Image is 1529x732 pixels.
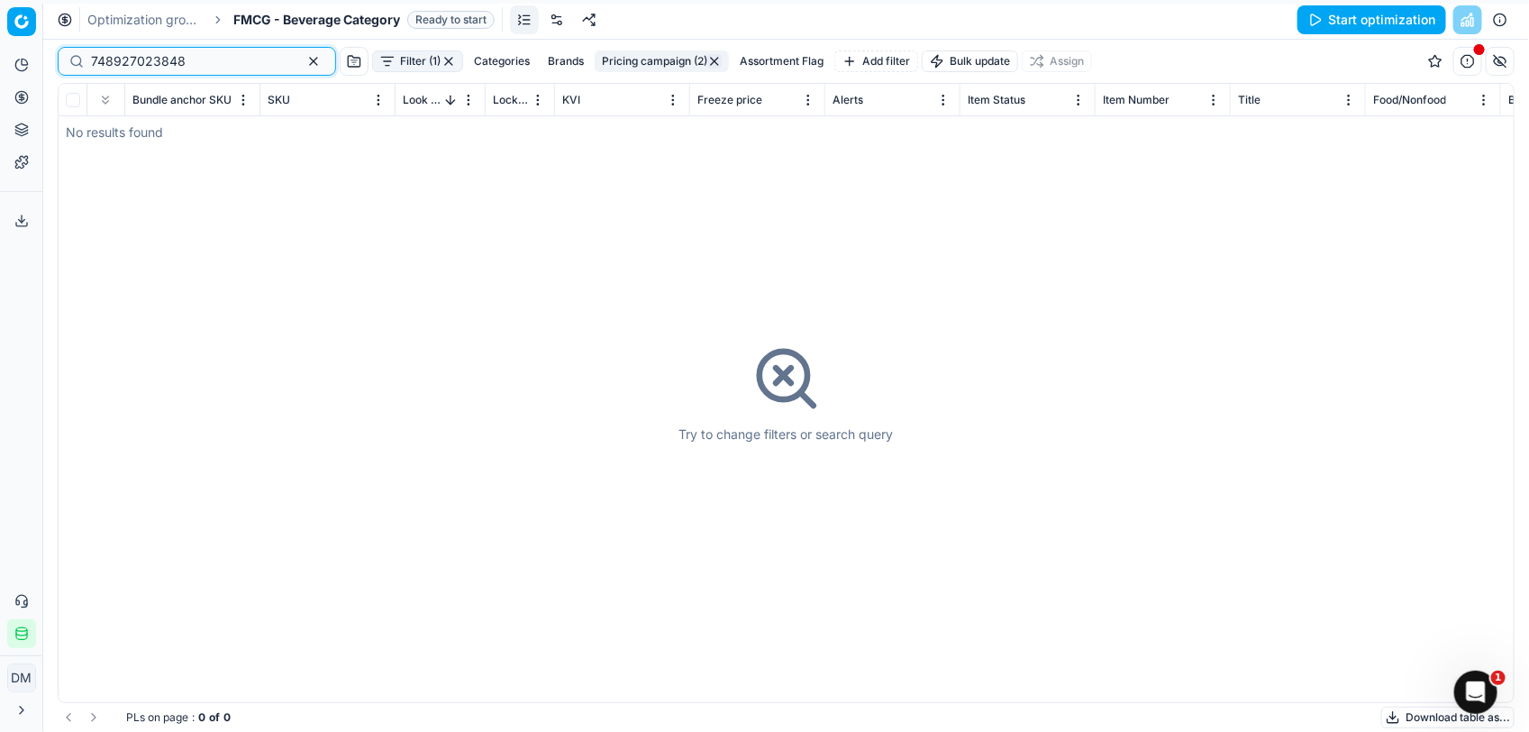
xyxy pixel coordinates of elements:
span: Item Number [1103,93,1170,107]
button: Assortment Flag [733,50,831,72]
span: Ready to start [407,11,495,29]
span: SKU [268,93,290,107]
button: Go to previous page [58,707,79,728]
button: Pricing campaign (2) [595,50,729,72]
button: Brands [541,50,591,72]
button: Assign [1022,50,1092,72]
span: Freeze price [697,93,762,107]
span: 1 [1491,671,1506,685]
button: Add filter [834,50,918,72]
span: FMCG - Beverage Category [233,11,400,29]
button: Go to next page [83,707,105,728]
button: Download table as... [1381,707,1515,728]
input: Search by SKU or title [91,52,288,70]
span: Food/Nonfood [1373,93,1446,107]
span: Bundle anchor SKU [132,93,232,107]
strong: 0 [198,710,205,725]
button: Expand all [95,89,116,111]
span: Lock Flag [493,93,529,107]
button: Filter (1) [372,50,463,72]
span: Title [1238,93,1261,107]
span: FMCG - Beverage CategoryReady to start [233,11,495,29]
button: DM [7,663,36,692]
button: Sorted by Look Flag descending [441,91,460,109]
div: Try to change filters or search query [679,425,894,444]
span: Item Status [968,93,1025,107]
nav: breadcrumb [87,11,495,29]
button: Bulk update [922,50,1018,72]
nav: pagination [58,707,105,728]
span: DM [8,664,35,691]
strong: of [209,710,220,725]
span: Alerts [833,93,863,107]
a: Optimization groups [87,11,203,29]
strong: 0 [223,710,231,725]
span: Look Flag [403,93,441,107]
div: : [126,710,231,725]
span: PLs on page [126,710,188,725]
button: Categories [467,50,537,72]
iframe: Intercom live chat [1454,671,1497,714]
span: KVI [562,93,580,107]
button: Start optimization [1297,5,1446,34]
